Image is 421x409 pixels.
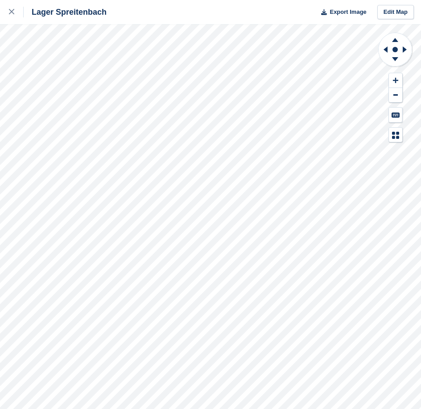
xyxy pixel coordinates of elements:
[330,8,366,17] span: Export Image
[389,108,402,122] button: Keyboard Shortcuts
[24,7,107,17] div: Lager Spreitenbach
[389,73,402,88] button: Zoom In
[389,88,402,103] button: Zoom Out
[389,128,402,142] button: Map Legend
[316,5,367,20] button: Export Image
[377,5,414,20] a: Edit Map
